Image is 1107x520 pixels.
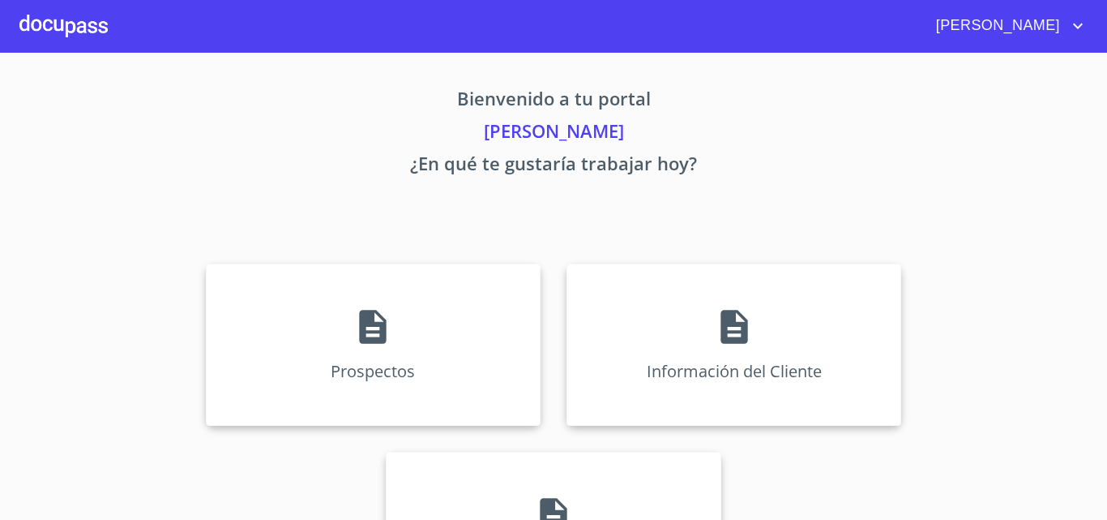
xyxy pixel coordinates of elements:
[924,13,1068,39] span: [PERSON_NAME]
[54,85,1053,118] p: Bienvenido a tu portal
[331,360,415,382] p: Prospectos
[647,360,822,382] p: Información del Cliente
[54,118,1053,150] p: [PERSON_NAME]
[54,150,1053,183] p: ¿En qué te gustaría trabajar hoy?
[924,13,1088,39] button: account of current user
